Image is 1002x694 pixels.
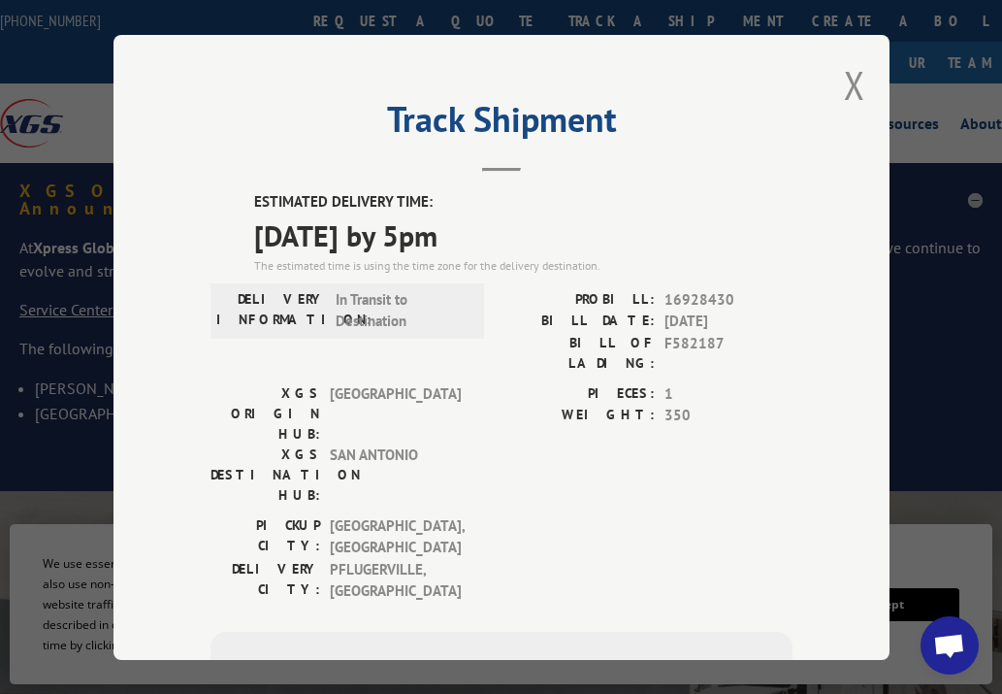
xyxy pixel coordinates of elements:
[210,106,792,143] h2: Track Shipment
[254,213,792,256] span: [DATE] by 5pm
[664,405,792,427] span: 350
[330,514,461,558] span: [GEOGRAPHIC_DATA] , [GEOGRAPHIC_DATA]
[330,444,461,505] span: SAN ANTONIO
[844,59,865,111] button: Close modal
[210,558,320,602] label: DELIVERY CITY:
[501,382,655,405] label: PIECES:
[664,382,792,405] span: 1
[664,332,792,373] span: F582187
[501,332,655,373] label: BILL OF LADING:
[216,288,326,332] label: DELIVERY INFORMATION:
[234,654,769,682] div: Subscribe to alerts
[501,405,655,427] label: WEIGHT:
[330,382,461,444] span: [GEOGRAPHIC_DATA]
[501,311,655,333] label: BILL DATE:
[921,616,979,675] a: Open chat
[254,256,792,274] div: The estimated time is using the time zone for the delivery destination.
[664,311,792,333] span: [DATE]
[664,288,792,311] span: 16928430
[336,288,467,332] span: In Transit to Destination
[210,444,320,505] label: XGS DESTINATION HUB:
[254,191,792,214] label: ESTIMATED DELIVERY TIME:
[210,514,320,558] label: PICKUP CITY:
[330,558,461,602] span: PFLUGERVILLE , [GEOGRAPHIC_DATA]
[210,382,320,444] label: XGS ORIGIN HUB:
[501,288,655,311] label: PROBILL:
